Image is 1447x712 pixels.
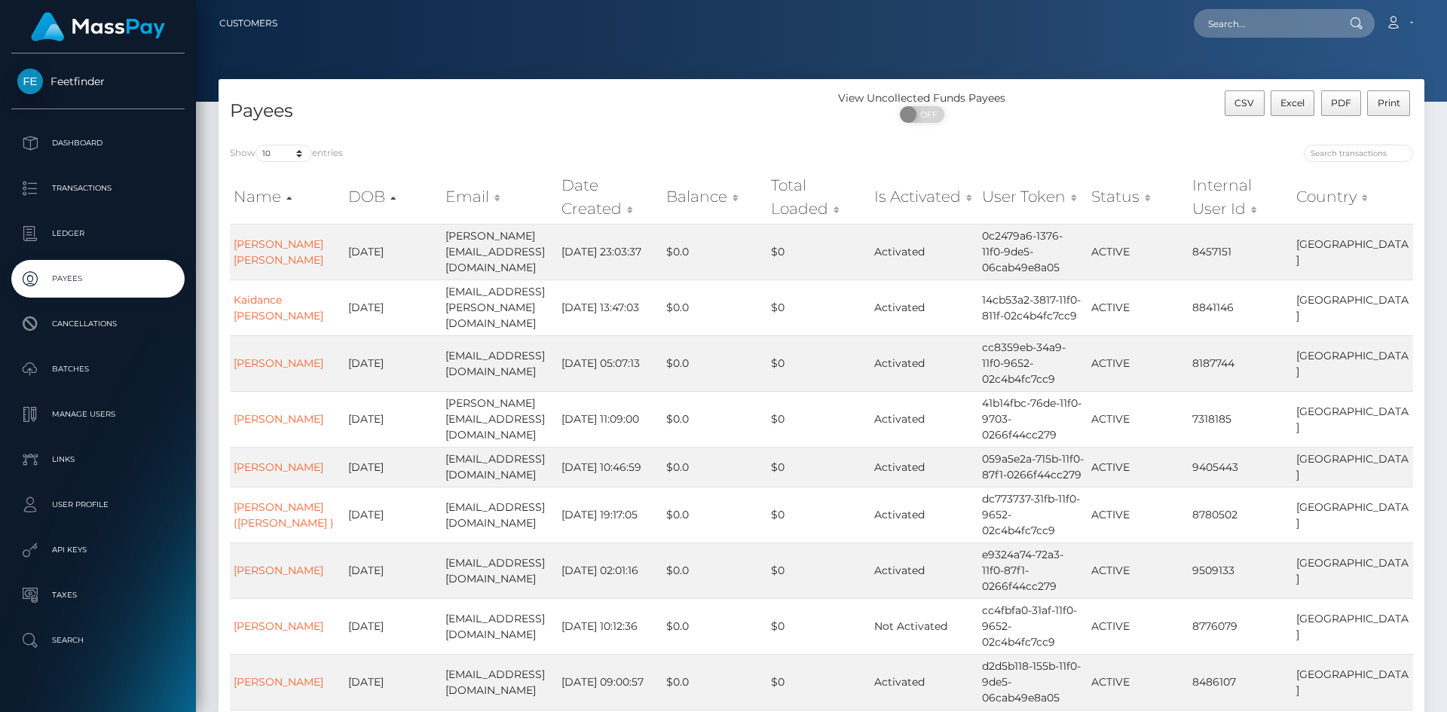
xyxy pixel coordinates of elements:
td: ACTIVE [1088,280,1188,335]
td: $0 [767,598,870,654]
td: $0 [767,224,870,280]
th: Country: activate to sort column ascending [1293,170,1413,224]
td: 8841146 [1188,280,1293,335]
td: $0.0 [662,487,767,542]
td: [DATE] 02:01:16 [558,542,662,598]
td: d2d5b118-155b-11f0-9de5-06cab49e8a05 [978,654,1088,710]
a: Links [11,441,185,478]
td: $0 [767,487,870,542]
td: [EMAIL_ADDRESS][DOMAIN_NAME] [442,542,558,598]
th: Internal User Id: activate to sort column ascending [1188,170,1293,224]
td: $0.0 [662,391,767,447]
a: [PERSON_NAME] [234,619,323,633]
td: [EMAIL_ADDRESS][DOMAIN_NAME] [442,654,558,710]
a: Taxes [11,576,185,614]
td: $0.0 [662,542,767,598]
td: [EMAIL_ADDRESS][DOMAIN_NAME] [442,598,558,654]
a: Kaidance [PERSON_NAME] [234,293,323,322]
p: Batches [17,358,179,380]
span: Print [1378,97,1400,108]
p: Payees [17,267,179,290]
td: cc8359eb-34a9-11f0-9652-02c4b4fc7cc9 [978,335,1088,391]
td: [GEOGRAPHIC_DATA] [1293,487,1413,542]
td: $0.0 [662,335,767,391]
a: Batches [11,350,185,388]
td: [GEOGRAPHIC_DATA] [1293,654,1413,710]
td: ACTIVE [1088,335,1188,391]
a: Ledger [11,215,185,252]
a: [PERSON_NAME] [234,675,323,689]
td: [DATE] [344,447,442,487]
span: Excel [1280,97,1305,108]
td: [DATE] 10:46:59 [558,447,662,487]
td: ACTIVE [1088,654,1188,710]
a: [PERSON_NAME] [234,356,323,370]
a: [PERSON_NAME] [PERSON_NAME] [234,237,323,267]
td: [DATE] [344,654,442,710]
span: OFF [908,106,946,123]
td: $0 [767,542,870,598]
td: [GEOGRAPHIC_DATA] [1293,335,1413,391]
td: Activated [870,335,978,391]
p: API Keys [17,539,179,561]
td: [DATE] [344,487,442,542]
td: [GEOGRAPHIC_DATA] [1293,447,1413,487]
p: Links [17,448,179,471]
p: Manage Users [17,403,179,426]
td: cc4fbfa0-31af-11f0-9652-02c4b4fc7cc9 [978,598,1088,654]
th: Name: activate to sort column ascending [230,170,344,224]
td: 0c2479a6-1376-11f0-9de5-06cab49e8a05 [978,224,1088,280]
td: Activated [870,654,978,710]
td: $0.0 [662,447,767,487]
td: Activated [870,224,978,280]
a: Payees [11,260,185,298]
td: e9324a74-72a3-11f0-87f1-0266f44cc279 [978,542,1088,598]
td: $0 [767,335,870,391]
td: $0.0 [662,224,767,280]
td: Activated [870,447,978,487]
td: [GEOGRAPHIC_DATA] [1293,280,1413,335]
td: [EMAIL_ADDRESS][DOMAIN_NAME] [442,447,558,487]
a: [PERSON_NAME] [234,564,323,577]
span: Feetfinder [11,75,185,88]
td: ACTIVE [1088,487,1188,542]
h4: Payees [230,98,810,124]
th: Total Loaded: activate to sort column ascending [767,170,870,224]
th: User Token: activate to sort column ascending [978,170,1088,224]
th: Is Activated: activate to sort column ascending [870,170,978,224]
a: Manage Users [11,396,185,433]
td: 8780502 [1188,487,1293,542]
th: Email: activate to sort column ascending [442,170,558,224]
td: [EMAIL_ADDRESS][DOMAIN_NAME] [442,487,558,542]
td: [DATE] [344,598,442,654]
th: Balance: activate to sort column ascending [662,170,767,224]
td: [DATE] [344,542,442,598]
td: 41b14fbc-76de-11f0-9703-0266f44cc279 [978,391,1088,447]
td: [EMAIL_ADDRESS][PERSON_NAME][DOMAIN_NAME] [442,280,558,335]
td: dc773737-31fb-11f0-9652-02c4b4fc7cc9 [978,487,1088,542]
span: CSV [1234,97,1254,108]
button: CSV [1225,90,1265,116]
p: Ledger [17,222,179,245]
td: [GEOGRAPHIC_DATA] [1293,391,1413,447]
td: $0 [767,447,870,487]
input: Search... [1194,9,1335,38]
td: [PERSON_NAME][EMAIL_ADDRESS][DOMAIN_NAME] [442,391,558,447]
td: Activated [870,542,978,598]
td: ACTIVE [1088,542,1188,598]
td: $0.0 [662,598,767,654]
a: Search [11,622,185,659]
a: [PERSON_NAME] [234,460,323,474]
td: 9509133 [1188,542,1293,598]
td: $0.0 [662,654,767,710]
button: PDF [1321,90,1362,116]
td: 8486107 [1188,654,1293,710]
p: Cancellations [17,313,179,335]
td: Activated [870,391,978,447]
td: 8187744 [1188,335,1293,391]
td: [EMAIL_ADDRESS][DOMAIN_NAME] [442,335,558,391]
span: PDF [1331,97,1351,108]
td: ACTIVE [1088,598,1188,654]
td: $0 [767,280,870,335]
th: Status: activate to sort column ascending [1088,170,1188,224]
